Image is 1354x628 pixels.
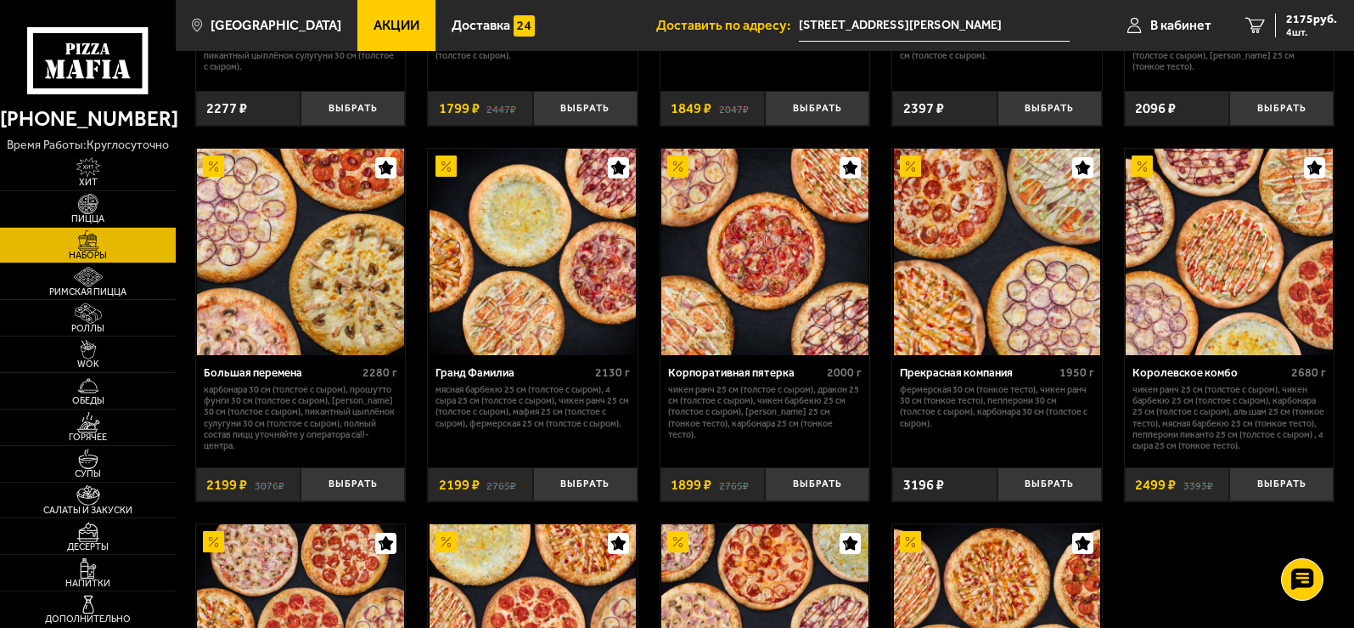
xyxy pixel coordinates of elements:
p: Карбонара 30 см (толстое с сыром), Прошутто Фунги 30 см (толстое с сыром), [PERSON_NAME] 30 см (т... [204,384,397,452]
img: Акционный [435,531,457,552]
img: Акционный [900,156,921,177]
img: Акционный [1132,156,1153,177]
img: Акционный [203,156,224,177]
img: Королевское комбо [1126,149,1332,355]
img: Корпоративная пятерка [661,149,868,355]
div: Большая перемена [204,366,358,380]
button: Выбрать [1229,91,1334,126]
span: 1799 ₽ [439,101,480,116]
button: Выбрать [301,91,405,126]
button: Выбрать [997,467,1102,502]
span: [GEOGRAPHIC_DATA] [211,19,341,32]
div: Прекрасная компания [900,366,1054,380]
span: 2280 г [362,365,397,380]
img: Акционный [900,531,921,552]
button: Выбрать [1229,467,1334,502]
button: Выбрать [765,467,869,502]
button: Выбрать [533,91,638,126]
span: 2175 руб. [1286,14,1337,25]
button: Выбрать [533,467,638,502]
span: 1899 ₽ [671,478,711,492]
input: Ваш адрес доставки [799,10,1070,42]
img: Прекрасная компания [894,149,1100,355]
span: 2000 г [827,365,862,380]
s: 2047 ₽ [719,101,749,116]
span: 2199 ₽ [439,478,480,492]
span: 2277 ₽ [206,101,247,116]
button: Выбрать [301,467,405,502]
s: 2765 ₽ [719,478,749,492]
img: 15daf4d41897b9f0e9f617042186c801.svg [514,15,535,37]
span: бульвар Александра Грина, 3 [799,10,1070,42]
img: Акционный [203,531,224,552]
span: 1849 ₽ [671,101,711,116]
a: АкционныйГранд Фамилиа [428,149,638,355]
a: АкционныйКоролевское комбо [1125,149,1334,355]
span: Доставка [452,19,510,32]
span: 2096 ₽ [1135,101,1176,116]
p: Чикен Ранч 25 см (толстое с сыром), Дракон 25 см (толстое с сыром), Чикен Барбекю 25 см (толстое ... [668,384,862,440]
span: 2499 ₽ [1135,478,1176,492]
img: Акционный [667,531,688,552]
p: Фермерская 30 см (тонкое тесто), Чикен Ранч 30 см (тонкое тесто), Пепперони 30 см (толстое с сыро... [900,384,1093,429]
span: 2397 ₽ [903,101,944,116]
img: Акционный [667,156,688,177]
a: АкционныйПрекрасная компания [892,149,1102,355]
span: 2680 г [1291,365,1326,380]
s: 2765 ₽ [486,478,516,492]
span: В кабинет [1150,19,1211,32]
s: 2447 ₽ [486,101,516,116]
span: 1950 г [1059,365,1094,380]
img: Акционный [435,156,457,177]
div: Королевское комбо [1132,366,1287,380]
img: Большая перемена [197,149,403,355]
a: АкционныйКорпоративная пятерка [660,149,870,355]
span: 2199 ₽ [206,478,247,492]
div: Корпоративная пятерка [668,366,823,380]
s: 3076 ₽ [255,478,284,492]
s: 3393 ₽ [1183,478,1213,492]
span: Доставить по адресу: [656,19,799,32]
span: 3196 ₽ [903,478,944,492]
button: Выбрать [997,91,1102,126]
p: Мясная Барбекю 25 см (толстое с сыром), 4 сыра 25 см (толстое с сыром), Чикен Ранч 25 см (толстое... [435,384,629,429]
img: Гранд Фамилиа [430,149,636,355]
span: Акции [374,19,419,32]
span: 4 шт. [1286,27,1337,37]
span: 2130 г [595,365,630,380]
div: Гранд Фамилиа [435,366,590,380]
p: Чикен Ранч 25 см (толстое с сыром), Чикен Барбекю 25 см (толстое с сыром), Карбонара 25 см (толст... [1132,384,1326,452]
a: АкционныйБольшая перемена [196,149,406,355]
button: Выбрать [765,91,869,126]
